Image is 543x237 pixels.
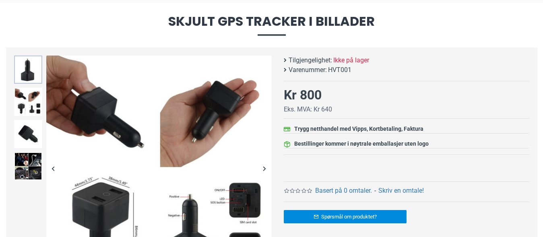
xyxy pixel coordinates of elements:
div: Trygg netthandel med Vipps, Kortbetaling, Faktura [294,125,423,133]
img: Skjult GPS tracker i billader - SpyGadgets.no [14,120,42,148]
a: Basert på 0 omtaler. [315,186,372,196]
img: Skjult GPS tracker i billader - SpyGadgets.no [14,56,42,84]
a: Skriv en omtale! [378,186,424,196]
span: Ikke på lager [333,56,369,65]
b: Tilgjengelighet: [289,56,332,65]
span: Skjult GPS tracker i billader [8,15,535,35]
b: - [374,187,376,194]
span: HVT001 [328,65,351,75]
a: Spørsmål om produktet? [284,210,407,223]
div: Bestillinger kommer i nøytrale emballasjer uten logo [294,140,429,148]
b: Varenummer: [289,65,327,75]
div: Next slide [258,161,272,175]
div: Kr 800 [284,85,322,105]
div: Previous slide [46,161,60,175]
img: Skjult GPS tracker i billader - SpyGadgets.no [14,152,42,180]
img: Skjult GPS tracker i billader - SpyGadgets.no [14,88,42,116]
